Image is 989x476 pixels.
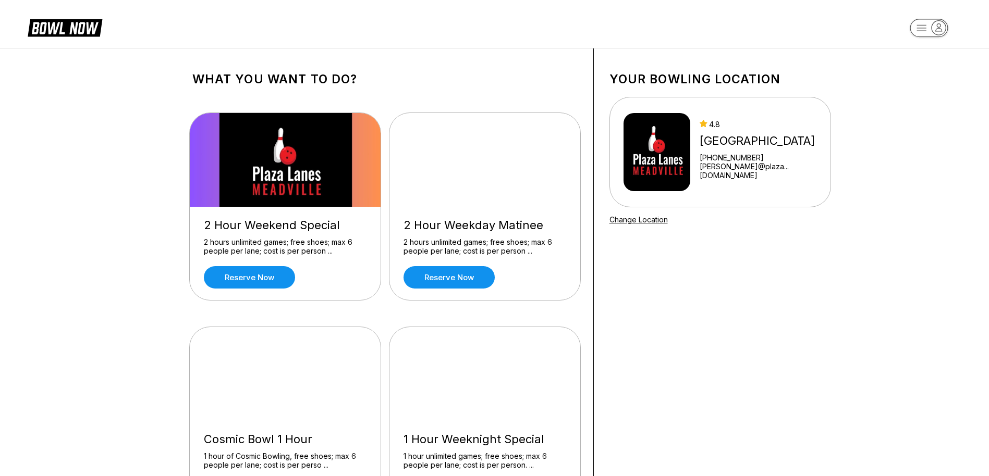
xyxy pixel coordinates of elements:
div: 2 Hour Weekend Special [204,218,367,232]
a: Reserve now [204,266,295,289]
img: 2 Hour Weekend Special [190,113,382,207]
div: [PHONE_NUMBER] [700,153,826,162]
div: 2 Hour Weekday Matinee [404,218,566,232]
a: Reserve now [404,266,495,289]
a: [PERSON_NAME]@plaza...[DOMAIN_NAME] [700,162,826,180]
div: 4.8 [700,120,826,129]
div: 2 hours unlimited games; free shoes; max 6 people per lane; cost is per person ... [204,237,367,256]
img: 1 Hour Weeknight Special [389,327,581,421]
h1: What you want to do? [192,72,578,86]
a: Change Location [609,215,668,224]
div: 2 hours unlimited games; free shoes; max 6 people per lane; cost is per person ... [404,237,566,256]
img: Plaza Lanes Meadville [624,113,691,191]
img: Cosmic Bowl 1 Hour [190,327,382,421]
div: 1 hour unlimited games; free shoes; max 6 people per lane; cost is per person. ... [404,452,566,470]
div: [GEOGRAPHIC_DATA] [700,134,826,148]
h1: Your bowling location [609,72,831,86]
div: 1 hour of Cosmic Bowling, free shoes; max 6 people per lane; cost is per perso ... [204,452,367,470]
div: 1 Hour Weeknight Special [404,432,566,446]
div: Cosmic Bowl 1 Hour [204,432,367,446]
img: 2 Hour Weekday Matinee [389,113,581,207]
